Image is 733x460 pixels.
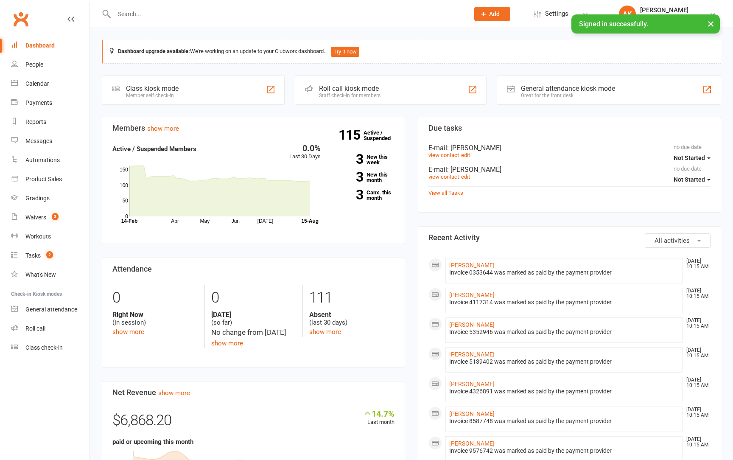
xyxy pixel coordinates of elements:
[112,8,463,20] input: Search...
[309,285,394,311] div: 111
[11,74,90,93] a: Calendar
[25,118,46,125] div: Reports
[319,93,380,98] div: Staff check-in for members
[25,157,60,163] div: Automations
[428,174,459,180] a: view contact
[126,93,179,98] div: Member self check-in
[449,447,679,454] div: Invoice 9576742 was marked as paid by the payment provider
[112,285,198,311] div: 0
[11,170,90,189] a: Product Sales
[449,292,495,298] a: [PERSON_NAME]
[11,36,90,55] a: Dashboard
[521,93,615,98] div: Great for the front desk
[11,93,90,112] a: Payments
[25,80,49,87] div: Calendar
[289,144,321,161] div: Last 30 Days
[474,7,510,21] button: Add
[112,311,198,319] strong: Right Now
[640,14,701,22] div: K1 Modern Martial Arts
[428,233,711,242] h3: Recent Activity
[545,4,568,23] span: Settings
[309,328,341,336] a: show more
[25,233,51,240] div: Workouts
[11,112,90,132] a: Reports
[521,84,615,93] div: General attendance kiosk mode
[25,306,77,313] div: General attendance
[428,144,711,152] div: E-mail
[211,327,297,338] div: No change from [DATE]
[25,137,52,144] div: Messages
[147,125,179,132] a: show more
[25,195,50,202] div: Gradings
[674,150,711,165] button: Not Started
[682,437,710,448] time: [DATE] 10:15 AM
[449,381,495,387] a: [PERSON_NAME]
[319,84,380,93] div: Roll call kiosk mode
[449,321,495,328] a: [PERSON_NAME]
[682,407,710,418] time: [DATE] 10:15 AM
[112,388,394,397] h3: Net Revenue
[447,165,501,174] span: : [PERSON_NAME]
[52,213,59,220] span: 3
[333,188,363,201] strong: 3
[211,339,243,347] a: show more
[211,311,297,327] div: (so far)
[118,48,190,54] strong: Dashboard upgrade available:
[449,262,495,269] a: [PERSON_NAME]
[674,172,711,187] button: Not Started
[25,214,46,221] div: Waivers
[112,124,394,132] h3: Members
[489,11,500,17] span: Add
[333,172,394,183] a: 3New this month
[428,152,459,158] a: view contact
[682,318,710,329] time: [DATE] 10:15 AM
[46,251,53,258] span: 2
[674,154,705,161] span: Not Started
[364,123,401,147] a: 115Active / Suspended
[309,311,394,327] div: (last 30 days)
[112,311,198,327] div: (in session)
[428,190,463,196] a: View all Tasks
[158,389,190,397] a: show more
[333,154,394,165] a: 3New this week
[339,129,364,141] strong: 115
[11,132,90,151] a: Messages
[682,258,710,269] time: [DATE] 10:15 AM
[449,351,495,358] a: [PERSON_NAME]
[674,176,705,183] span: Not Started
[10,8,31,30] a: Clubworx
[428,124,711,132] h3: Due tasks
[363,409,394,427] div: Last month
[11,227,90,246] a: Workouts
[682,377,710,388] time: [DATE] 10:15 AM
[331,47,359,57] button: Try it now
[655,237,690,244] span: All activities
[449,388,679,395] div: Invoice 4326891 was marked as paid by the payment provider
[102,40,721,64] div: We're working on an update to your Clubworx dashboard.
[703,14,719,33] button: ×
[25,176,62,182] div: Product Sales
[112,328,144,336] a: show more
[25,99,52,106] div: Payments
[449,328,679,336] div: Invoice 5352946 was marked as paid by the payment provider
[449,418,679,425] div: Invoice 8587748 was marked as paid by the payment provider
[112,265,394,273] h3: Attendance
[25,325,45,332] div: Roll call
[25,271,56,278] div: What's New
[333,153,363,165] strong: 3
[363,409,394,418] div: 14.7%
[449,410,495,417] a: [PERSON_NAME]
[112,145,196,153] strong: Active / Suspended Members
[11,319,90,338] a: Roll call
[11,151,90,170] a: Automations
[447,144,501,152] span: : [PERSON_NAME]
[449,358,679,365] div: Invoice 5139402 was marked as paid by the payment provider
[11,300,90,319] a: General attendance kiosk mode
[112,409,394,437] div: $6,868.20
[333,190,394,201] a: 3Canx. this month
[25,61,43,68] div: People
[579,20,648,28] span: Signed in successfully.
[25,344,63,351] div: Class check-in
[11,55,90,74] a: People
[126,84,179,93] div: Class kiosk mode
